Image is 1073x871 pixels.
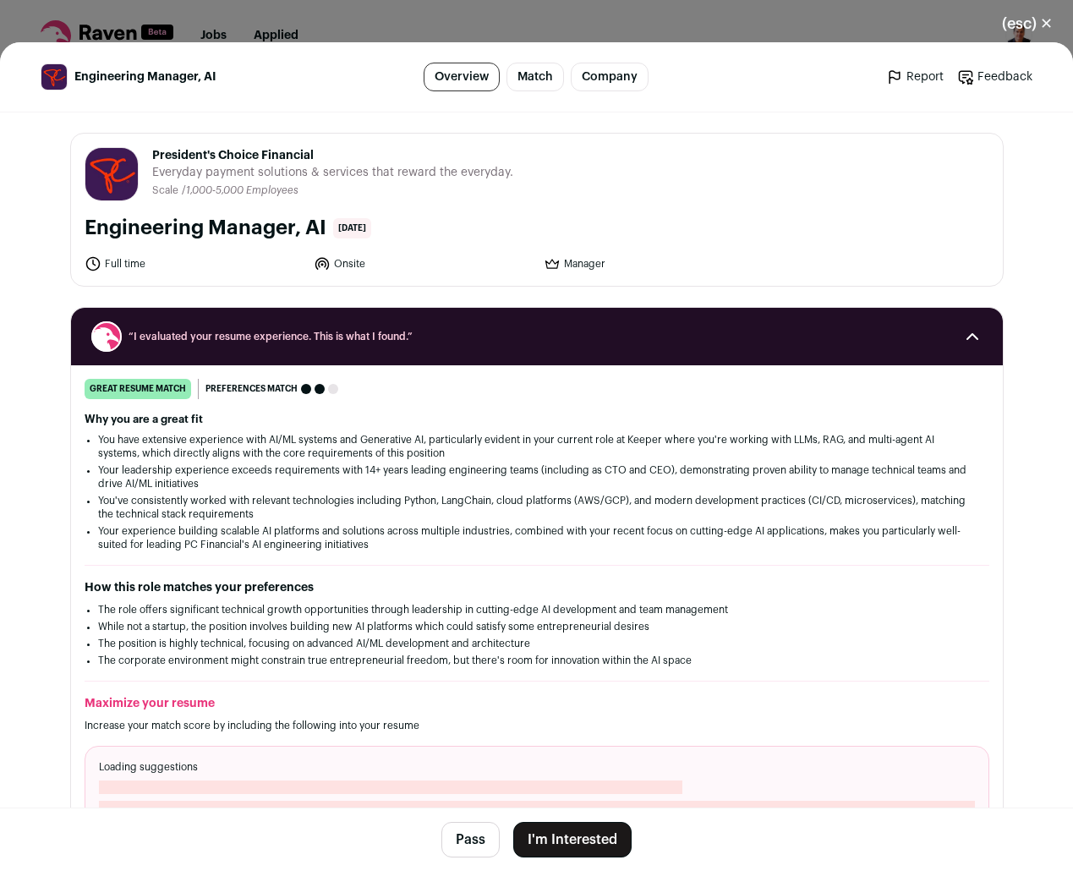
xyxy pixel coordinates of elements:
div: Loading suggestions [85,746,989,849]
li: The corporate environment might constrain true entrepreneurial freedom, but there's room for inno... [98,654,976,667]
a: Company [571,63,649,91]
button: Close modal [982,5,1073,42]
a: Feedback [957,68,1032,85]
li: While not a startup, the position involves building new AI platforms which could satisfy some ent... [98,620,976,633]
h1: Engineering Manager, AI [85,215,326,242]
li: Manager [544,255,764,272]
a: Report [886,68,944,85]
h2: Why you are a great fit [85,413,989,426]
li: You've consistently worked with relevant technologies including Python, LangChain, cloud platform... [98,494,976,521]
span: “I evaluated your resume experience. This is what I found.” [129,330,945,343]
li: You have extensive experience with AI/ML systems and Generative AI, particularly evident in your ... [98,433,976,460]
li: Scale [152,184,182,197]
p: Increase your match score by including the following into your resume [85,719,989,732]
li: Full time [85,255,304,272]
li: Your experience building scalable AI platforms and solutions across multiple industries, combined... [98,524,976,551]
span: Everyday payment solutions & services that reward the everyday. [152,164,513,181]
li: Onsite [314,255,534,272]
span: Engineering Manager, AI [74,68,216,85]
h2: How this role matches your preferences [85,579,989,596]
button: I'm Interested [513,822,632,857]
a: Overview [424,63,500,91]
span: Preferences match [205,381,298,397]
a: Match [506,63,564,91]
li: The role offers significant technical growth opportunities through leadership in cutting-edge AI ... [98,603,976,616]
li: The position is highly technical, focusing on advanced AI/ML development and architecture [98,637,976,650]
img: 6ac73b2f6128f7ae4c9091998613280d2ae1e32fa1678ca51743a8435506c7aa.jpg [85,148,138,200]
span: [DATE] [333,218,371,238]
span: 1,000-5,000 Employees [186,185,298,195]
img: 6ac73b2f6128f7ae4c9091998613280d2ae1e32fa1678ca51743a8435506c7aa.jpg [41,64,67,90]
span: President's Choice Financial [152,147,513,164]
h2: Maximize your resume [85,695,989,712]
li: / [182,184,298,197]
button: Pass [441,822,500,857]
div: great resume match [85,379,191,399]
li: Your leadership experience exceeds requirements with 14+ years leading engineering teams (includi... [98,463,976,490]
